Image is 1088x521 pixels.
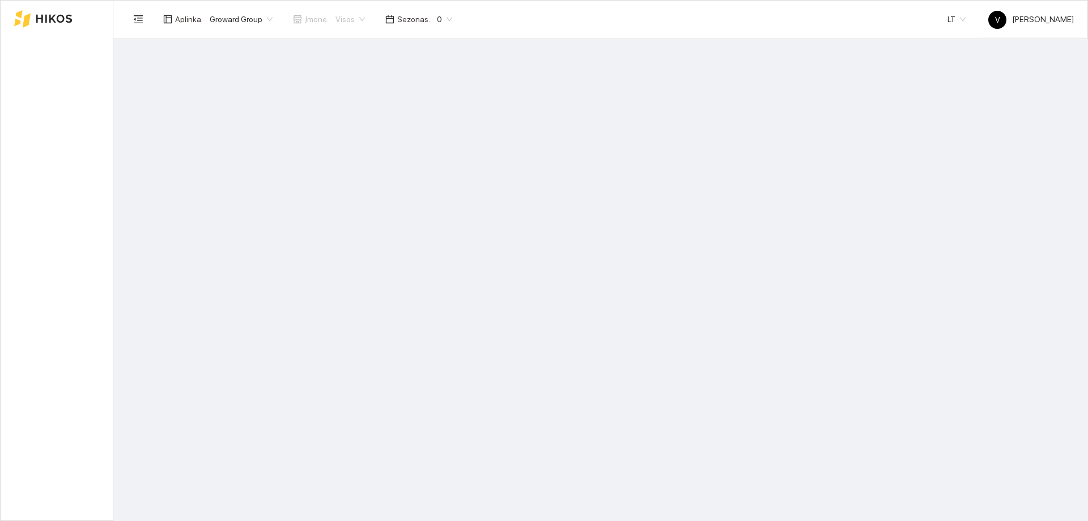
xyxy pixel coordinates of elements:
[437,11,452,28] span: 0
[397,13,430,26] span: Sezonas :
[175,13,203,26] span: Aplinka :
[210,11,273,28] span: Groward Group
[293,15,302,24] span: shop
[988,15,1074,24] span: [PERSON_NAME]
[947,11,966,28] span: LT
[995,11,1000,29] span: V
[163,15,172,24] span: layout
[335,11,365,28] span: Visos
[305,13,329,26] span: Įmonė :
[385,15,394,24] span: calendar
[133,14,143,24] span: menu-fold
[127,8,150,31] button: menu-fold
